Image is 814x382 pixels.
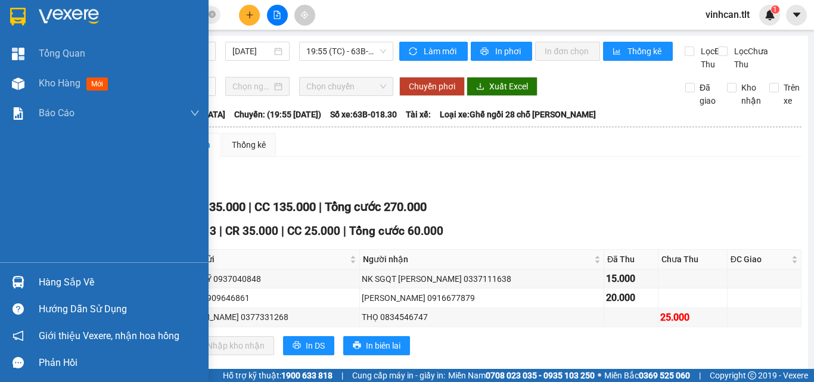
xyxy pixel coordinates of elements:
div: Hàng sắp về [39,274,200,291]
span: question-circle [13,303,24,315]
div: THỌ 0834546747 [362,310,602,324]
sup: 1 [771,5,779,14]
span: CR 135.000 [184,200,246,214]
span: Tổng Quan [39,46,85,61]
div: 20.000 [606,290,656,305]
div: 15.000 [606,271,656,286]
span: Miền Nam [448,369,595,382]
span: | [248,200,251,214]
span: message [13,357,24,368]
button: bar-chartThống kê [603,42,673,61]
span: Kho nhận [737,81,766,107]
span: printer [293,341,301,350]
span: Cung cấp máy in - giấy in: [352,369,445,382]
span: Người gửi [176,253,347,266]
button: printerIn biên lai [343,336,410,355]
button: Chuyển phơi [399,77,465,96]
span: Tài xế: [406,108,431,121]
button: caret-down [786,5,807,26]
div: Hướng dẫn sử dụng [39,300,200,318]
span: | [343,224,346,238]
strong: 0708 023 035 - 0935 103 250 [486,371,595,380]
span: | [281,224,284,238]
span: Lọc Đã Thu [696,45,727,71]
span: close-circle [209,11,216,18]
span: ⚪️ [598,373,601,378]
span: Trên xe [779,81,804,107]
span: Số xe: 63B-018.30 [330,108,397,121]
th: Đã Thu [604,250,658,269]
span: In phơi [495,45,523,58]
span: 19:55 (TC) - 63B-018.30 [306,42,386,60]
span: CR 35.000 [225,224,278,238]
span: file-add [273,11,281,19]
img: logo-vxr [10,8,26,26]
span: Kho hàng [39,77,80,89]
span: bar-chart [613,47,623,57]
span: caret-down [791,10,802,20]
div: Thống kê [232,138,266,151]
button: printerIn phơi [471,42,532,61]
span: | [699,369,701,382]
span: printer [353,341,361,350]
span: Giới thiệu Vexere, nhận hoa hồng [39,328,179,343]
button: syncLàm mới [399,42,468,61]
div: NHẬT MỸ 0937040848 [175,272,358,285]
button: In đơn chọn [535,42,600,61]
div: Phản hồi [39,354,200,372]
div: 25.000 [660,310,725,325]
span: close-circle [209,10,216,21]
span: CC 25.000 [287,224,340,238]
div: NK SGQT [PERSON_NAME] 0337111638 [362,272,602,285]
div: [PERSON_NAME] 0377331268 [175,310,358,324]
img: dashboard-icon [12,48,24,60]
span: Tổng cước 60.000 [349,224,443,238]
button: plus [239,5,260,26]
span: Tổng cước 270.000 [325,200,427,214]
th: Chưa Thu [658,250,728,269]
span: | [341,369,343,382]
span: mới [86,77,108,91]
span: ĐC Giao [731,253,789,266]
span: In biên lai [366,339,400,352]
span: Làm mới [424,45,458,58]
button: printerIn DS [283,336,334,355]
img: solution-icon [12,107,24,120]
span: Đã giao [695,81,720,107]
span: printer [480,47,490,57]
span: | [319,200,322,214]
img: icon-new-feature [765,10,775,20]
img: warehouse-icon [12,77,24,90]
button: downloadXuất Excel [467,77,538,96]
span: vinhcan.tlt [696,7,759,22]
span: Loại xe: Ghế ngồi 28 chỗ [PERSON_NAME] [440,108,596,121]
span: Thống kê [627,45,663,58]
span: Báo cáo [39,105,74,120]
span: Miền Bắc [604,369,690,382]
span: | [219,224,222,238]
input: Chọn ngày [232,80,272,93]
span: download [476,82,484,92]
div: [PERSON_NAME] 0916677879 [362,291,602,305]
span: sync [409,47,419,57]
button: file-add [267,5,288,26]
span: 1 [773,5,777,14]
span: plus [246,11,254,19]
div: VIỆT Á 0909646861 [175,291,358,305]
button: downloadNhập kho nhận [184,336,274,355]
span: notification [13,330,24,341]
span: copyright [748,371,756,380]
span: Xuất Excel [489,80,528,93]
span: CC 135.000 [254,200,316,214]
span: Người nhận [363,253,592,266]
span: SL 3 [194,224,216,238]
span: aim [300,11,309,19]
input: 11/09/2025 [232,45,272,58]
span: Hỗ trợ kỹ thuật: [223,369,333,382]
strong: 0369 525 060 [639,371,690,380]
span: Chọn chuyến [306,77,386,95]
img: warehouse-icon [12,276,24,288]
span: Chuyến: (19:55 [DATE]) [234,108,321,121]
strong: 1900 633 818 [281,371,333,380]
span: In DS [306,339,325,352]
